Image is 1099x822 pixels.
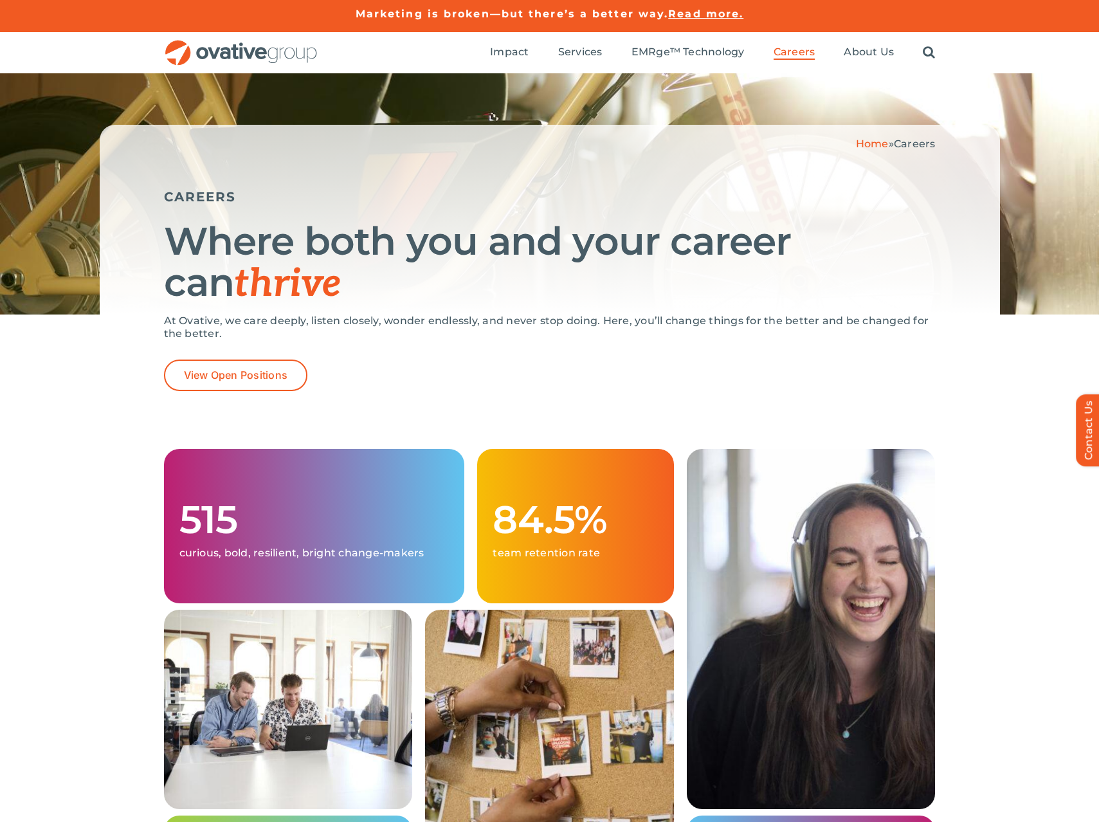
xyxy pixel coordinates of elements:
[490,46,529,59] span: Impact
[856,138,889,150] a: Home
[894,138,936,150] span: Careers
[164,315,936,340] p: At Ovative, we care deeply, listen closely, wonder endlessly, and never stop doing. Here, you’ll ...
[558,46,603,59] span: Services
[668,8,743,20] a: Read more.
[844,46,894,60] a: About Us
[687,449,936,809] img: Careers – Grid 3
[631,46,745,60] a: EMRge™ Technology
[184,369,288,381] span: View Open Positions
[164,610,413,809] img: Careers – Grid 1
[923,46,935,60] a: Search
[490,32,935,73] nav: Menu
[493,499,658,540] h1: 84.5%
[164,39,318,51] a: OG_Full_horizontal_RGB
[164,221,936,305] h1: Where both you and your career can
[164,360,308,391] a: View Open Positions
[356,8,669,20] a: Marketing is broken—but there’s a better way.
[558,46,603,60] a: Services
[774,46,815,59] span: Careers
[164,189,936,205] h5: CAREERS
[490,46,529,60] a: Impact
[179,499,450,540] h1: 515
[179,547,450,560] p: curious, bold, resilient, bright change-makers
[844,46,894,59] span: About Us
[856,138,936,150] span: »
[774,46,815,60] a: Careers
[234,261,341,307] span: thrive
[493,547,658,560] p: team retention rate
[631,46,745,59] span: EMRge™ Technology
